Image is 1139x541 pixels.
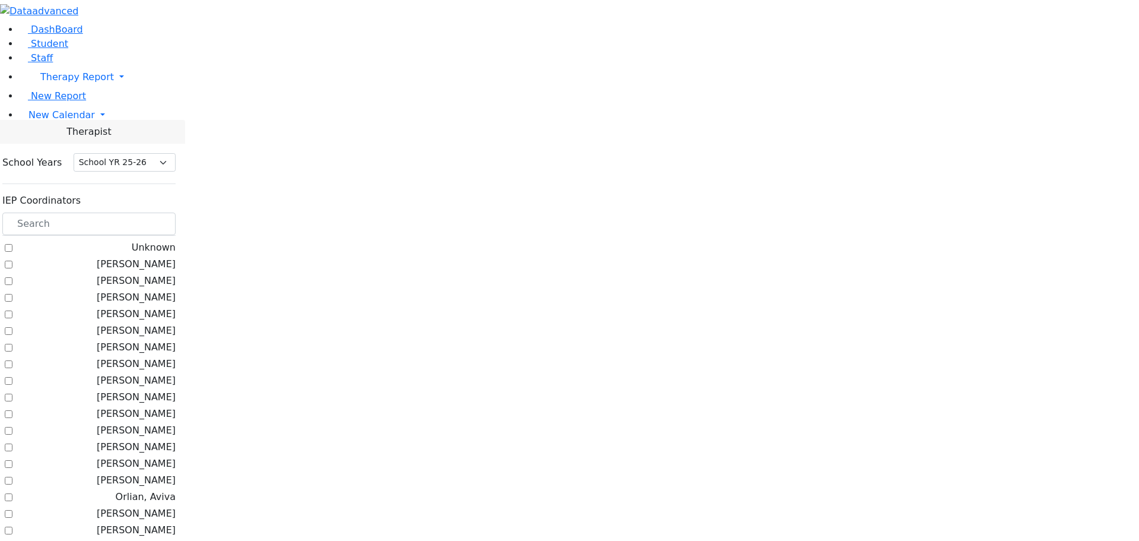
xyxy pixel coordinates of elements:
[97,473,176,488] label: [PERSON_NAME]
[97,407,176,421] label: [PERSON_NAME]
[132,241,176,255] label: Unknown
[97,390,176,404] label: [PERSON_NAME]
[31,24,83,35] span: DashBoard
[116,490,176,504] label: Orlian, Aviva
[97,290,176,305] label: [PERSON_NAME]
[19,52,53,64] a: Staff
[97,307,176,321] label: [PERSON_NAME]
[66,125,111,139] span: Therapist
[2,213,176,235] input: Search
[19,65,1139,89] a: Therapy Report
[97,257,176,271] label: [PERSON_NAME]
[19,103,1139,127] a: New Calendar
[31,90,86,102] span: New Report
[97,423,176,438] label: [PERSON_NAME]
[97,457,176,471] label: [PERSON_NAME]
[2,194,81,208] label: IEP Coordinators
[19,90,86,102] a: New Report
[19,38,68,49] a: Student
[28,109,95,121] span: New Calendar
[97,340,176,355] label: [PERSON_NAME]
[31,38,68,49] span: Student
[97,507,176,521] label: [PERSON_NAME]
[97,357,176,371] label: [PERSON_NAME]
[97,440,176,454] label: [PERSON_NAME]
[97,274,176,288] label: [PERSON_NAME]
[2,156,62,170] label: School Years
[97,523,176,537] label: [PERSON_NAME]
[97,374,176,388] label: [PERSON_NAME]
[40,71,114,83] span: Therapy Report
[97,324,176,338] label: [PERSON_NAME]
[19,24,83,35] a: DashBoard
[31,52,53,64] span: Staff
